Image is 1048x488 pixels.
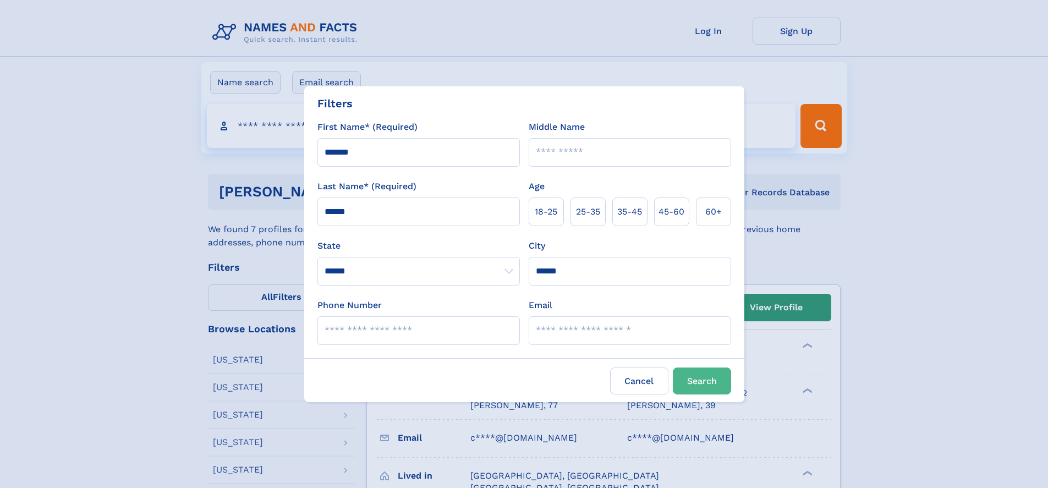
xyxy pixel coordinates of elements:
span: 60+ [705,205,722,218]
span: 45‑60 [659,205,684,218]
label: Age [529,180,545,193]
label: Email [529,299,552,312]
label: Last Name* (Required) [317,180,416,193]
span: 18‑25 [535,205,557,218]
button: Search [673,368,731,394]
label: State [317,239,520,253]
label: Middle Name [529,120,585,134]
label: City [529,239,545,253]
label: Cancel [610,368,668,394]
span: 25‑35 [576,205,600,218]
div: Filters [317,95,353,112]
label: First Name* (Required) [317,120,418,134]
label: Phone Number [317,299,382,312]
span: 35‑45 [617,205,642,218]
